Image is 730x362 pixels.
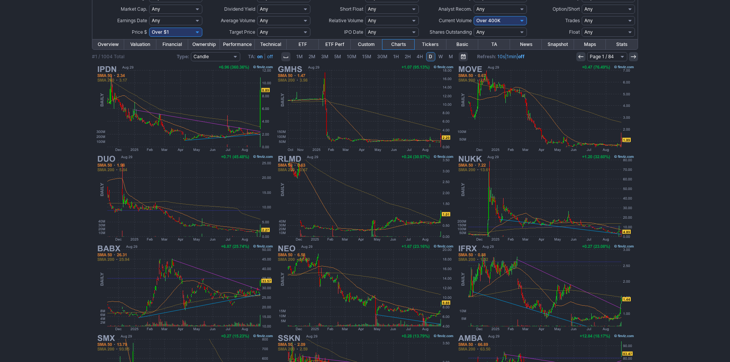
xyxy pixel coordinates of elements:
a: Charts [382,39,414,49]
a: W [436,52,446,61]
a: Performance [220,39,255,49]
span: 1H [393,54,399,59]
a: Tickers [414,39,446,49]
a: 1M [294,52,305,61]
span: D [429,54,432,59]
span: IPO Date [344,29,363,35]
a: on [257,54,262,59]
span: 2H [405,54,411,59]
a: D [426,52,435,61]
img: MOVE - Movano Inc - Stock Price Chart [456,64,635,153]
span: Option/Short [553,6,580,12]
span: Current Volume [439,18,472,23]
img: DUO - Fangdd Network Group Ltd - Stock Price Chart [95,153,274,243]
a: Financial [156,39,188,49]
a: off [518,54,525,59]
a: 15M [359,52,374,61]
span: | [264,54,266,59]
a: ETF [287,39,318,49]
span: Average Volume [221,18,255,23]
a: Basic [446,39,478,49]
a: 4H [414,52,426,61]
a: 10M [344,52,359,61]
a: 1min [507,54,517,59]
span: Shares Outstanding [430,29,472,35]
a: M [446,52,456,61]
span: Relative Volume [329,18,363,23]
span: Dividend Yield [224,6,255,12]
a: Overview [92,39,124,49]
a: ETF Perf [319,39,351,49]
span: 2M [308,54,315,59]
a: Technical [255,39,287,49]
a: Snapshot [542,39,574,49]
span: Short Float [340,6,363,12]
a: 2M [306,52,318,61]
a: Maps [574,39,606,49]
b: Refresh: [477,54,496,59]
span: Float [569,29,580,35]
span: 3M [321,54,328,59]
button: Range [459,52,468,61]
img: NUKK - Nukkleus Inc - Stock Price Chart [456,153,635,243]
img: IPDN - Professional Diversity Network Inc - Stock Price Chart [95,64,274,153]
img: BABX - GraniteShares 2x Long BABA Daily ETF - Stock Price Chart [95,243,274,333]
a: 5M [331,52,344,61]
b: TA: [248,54,256,59]
span: 30M [377,54,387,59]
span: 5M [334,54,341,59]
a: TA [478,39,510,49]
img: RLMD - Relmada Therapeutics Inc - Stock Price Chart [276,153,455,243]
a: 3M [318,52,331,61]
span: 4H [417,54,423,59]
span: 15M [362,54,371,59]
span: Market Cap. [121,6,147,12]
a: Stats [606,39,638,49]
img: NEO - Neogenomics Inc - Stock Price Chart [276,243,455,333]
img: IFRX - InflaRx N.V - Stock Price Chart [456,243,635,333]
span: Trades [565,18,580,23]
span: M [449,54,453,59]
a: 2H [402,52,413,61]
a: 30M [374,52,390,61]
span: W [438,54,443,59]
span: Target Price [229,29,255,35]
b: Type: [177,54,189,59]
span: Price $ [132,29,147,35]
a: 10s [497,54,505,59]
span: 10M [347,54,356,59]
a: Ownership [188,39,220,49]
a: Custom [351,39,382,49]
a: News [510,39,542,49]
img: GMHS - Gamehaus Holdings Inc - Stock Price Chart [276,64,455,153]
span: 1M [296,54,303,59]
span: Earnings Date [117,18,147,23]
span: Analyst Recom. [438,6,472,12]
div: #1 / 1004 Total [92,53,125,61]
a: Valuation [124,39,156,49]
button: Interval [281,52,290,61]
a: 1H [390,52,402,61]
span: | | [477,53,525,61]
a: off [267,54,273,59]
